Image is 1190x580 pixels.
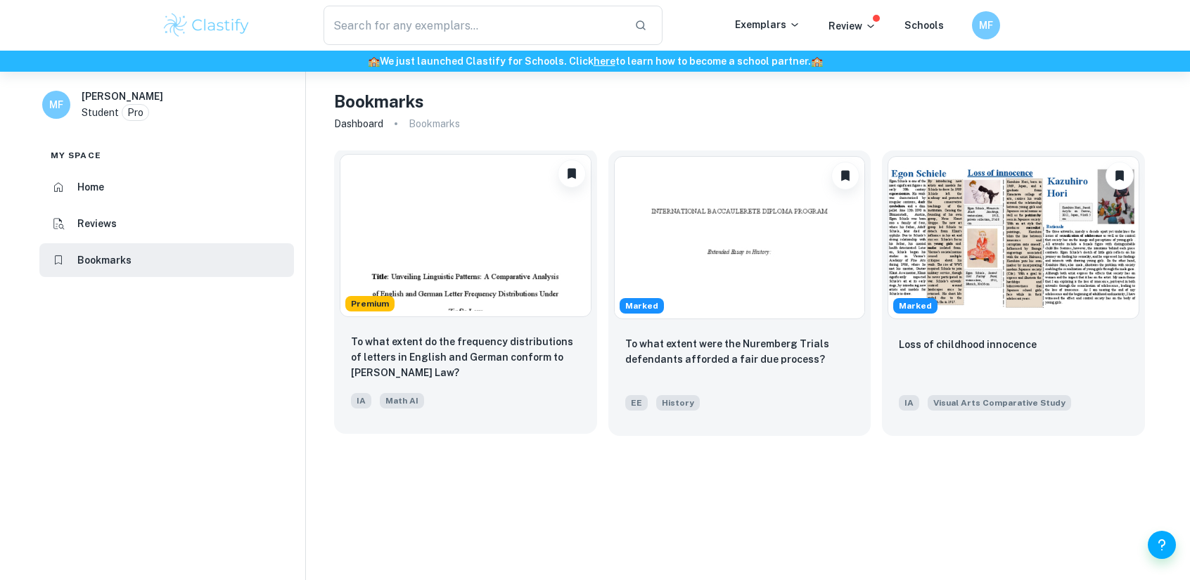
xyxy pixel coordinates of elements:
[409,116,460,131] p: Bookmarks
[625,336,855,367] p: To what extent were the Nuremberg Trials defendants afforded a fair due process?
[972,11,1000,39] button: MF
[324,6,623,45] input: Search for any exemplars...
[831,162,859,190] button: Unbookmark
[978,18,994,33] h6: MF
[345,297,395,310] span: Premium
[127,105,143,120] p: Pro
[882,150,1145,436] a: Visual Arts Comparative Study IA example thumbnail: Loss of childhood innocenceMarkedUnbookmarkLo...
[928,395,1071,411] span: Visual Arts Comparative Study
[625,395,648,411] span: EE
[82,105,119,120] p: Student
[1148,531,1176,559] button: Help and Feedback
[608,150,871,436] a: History EE example thumbnail: To what extent were the Nuremberg TrialsMarkedUnbookmarkTo what ext...
[735,17,800,32] p: Exemplars
[39,243,294,277] a: Bookmarks
[368,56,380,67] span: 🏫
[39,207,294,240] a: Reviews
[811,56,823,67] span: 🏫
[77,252,132,268] h6: Bookmarks
[899,337,1037,352] p: Loss of childhood innocence
[334,150,597,436] a: Math AI IA example thumbnail: To what extent do the frequency distribuPremiumUnbookmarkTo what ex...
[614,156,866,319] img: History EE example thumbnail: To what extent were the Nuremberg Trials
[82,89,163,104] h6: [PERSON_NAME]
[351,393,371,408] span: IA
[77,216,117,231] h6: Reviews
[620,299,664,312] span: Marked
[888,156,1139,319] img: Visual Arts Comparative Study IA example thumbnail: Loss of childhood innocence
[380,393,424,408] span: Math AI
[340,154,591,317] img: Math AI IA example thumbnail: To what extent do the frequency distribu
[558,160,586,188] button: Unbookmark
[899,395,919,411] span: IA
[3,53,1187,69] h6: We just launched Clastify for Schools. Click to learn how to become a school partner.
[39,170,294,204] a: Home
[49,97,65,112] h6: MF
[51,149,101,162] span: My space
[904,20,944,31] a: Schools
[828,18,876,34] p: Review
[656,395,700,411] span: History
[351,334,580,380] p: To what extent do the frequency distributions of letters in English and German conform to [PERSON...
[162,11,251,39] img: Clastify logo
[893,299,938,312] span: Marked
[334,89,424,114] h4: Bookmarks
[1106,162,1134,190] button: Unbookmark
[77,179,104,195] h6: Home
[334,114,383,134] a: Dashboard
[594,56,615,67] a: here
